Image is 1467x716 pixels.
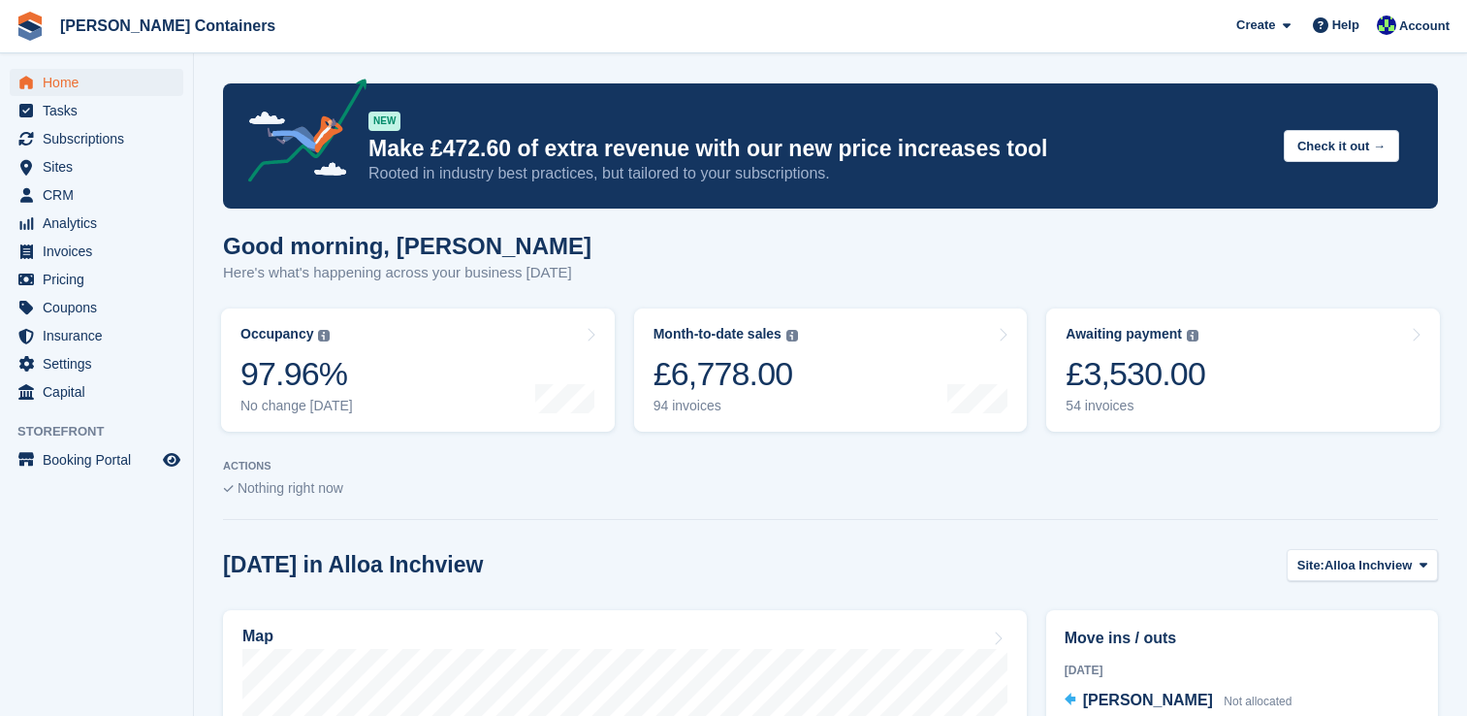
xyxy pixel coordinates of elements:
[1297,556,1324,575] span: Site:
[10,125,183,152] a: menu
[1065,689,1292,714] a: [PERSON_NAME] Not allocated
[43,294,159,321] span: Coupons
[221,309,615,432] a: Occupancy 97.96% No change [DATE]
[654,326,781,342] div: Month-to-date sales
[43,322,159,349] span: Insurance
[43,238,159,265] span: Invoices
[1224,695,1292,708] span: Not allocated
[786,330,798,342] img: icon-info-grey-7440780725fd019a000dd9b08b2336e03edf1995a4989e88bcd33f0948082b44.svg
[1083,692,1213,708] span: [PERSON_NAME]
[1332,16,1359,35] span: Help
[43,181,159,209] span: CRM
[10,210,183,237] a: menu
[1324,556,1412,575] span: Alloa Inchview
[1065,627,1419,650] h2: Move ins / outs
[10,238,183,265] a: menu
[43,266,159,293] span: Pricing
[240,354,353,394] div: 97.96%
[10,378,183,406] a: menu
[1187,330,1198,342] img: icon-info-grey-7440780725fd019a000dd9b08b2336e03edf1995a4989e88bcd33f0948082b44.svg
[52,10,283,42] a: [PERSON_NAME] Containers
[240,326,313,342] div: Occupancy
[1046,309,1440,432] a: Awaiting payment £3,530.00 54 invoices
[10,294,183,321] a: menu
[223,552,483,578] h2: [DATE] in Alloa Inchview
[10,266,183,293] a: menu
[10,350,183,377] a: menu
[654,354,798,394] div: £6,778.00
[238,480,343,496] span: Nothing right now
[43,153,159,180] span: Sites
[43,69,159,96] span: Home
[10,446,183,473] a: menu
[43,446,159,473] span: Booking Portal
[10,181,183,209] a: menu
[1377,16,1396,35] img: Audra Whitelaw
[634,309,1028,432] a: Month-to-date sales £6,778.00 94 invoices
[242,628,273,645] h2: Map
[1287,549,1438,581] button: Site: Alloa Inchview
[223,262,591,284] p: Here's what's happening across your business [DATE]
[1284,130,1399,162] button: Check it out →
[1065,662,1419,679] div: [DATE]
[318,330,330,342] img: icon-info-grey-7440780725fd019a000dd9b08b2336e03edf1995a4989e88bcd33f0948082b44.svg
[43,125,159,152] span: Subscriptions
[1066,326,1182,342] div: Awaiting payment
[10,97,183,124] a: menu
[10,69,183,96] a: menu
[223,460,1438,472] p: ACTIONS
[232,79,367,189] img: price-adjustments-announcement-icon-8257ccfd72463d97f412b2fc003d46551f7dbcb40ab6d574587a9cd5c0d94...
[43,97,159,124] span: Tasks
[368,135,1268,163] p: Make £472.60 of extra revenue with our new price increases tool
[368,112,400,131] div: NEW
[43,378,159,406] span: Capital
[1066,398,1205,414] div: 54 invoices
[17,422,193,441] span: Storefront
[1399,16,1450,36] span: Account
[223,233,591,259] h1: Good morning, [PERSON_NAME]
[368,163,1268,184] p: Rooted in industry best practices, but tailored to your subscriptions.
[160,448,183,472] a: Preview store
[10,322,183,349] a: menu
[1066,354,1205,394] div: £3,530.00
[43,350,159,377] span: Settings
[10,153,183,180] a: menu
[1236,16,1275,35] span: Create
[43,210,159,237] span: Analytics
[223,485,234,493] img: blank_slate_check_icon-ba018cac091ee9be17c0a81a6c232d5eb81de652e7a59be601be346b1b6ddf79.svg
[654,398,798,414] div: 94 invoices
[240,398,353,414] div: No change [DATE]
[16,12,45,41] img: stora-icon-8386f47178a22dfd0bd8f6a31ec36ba5ce8667c1dd55bd0f319d3a0aa187defe.svg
